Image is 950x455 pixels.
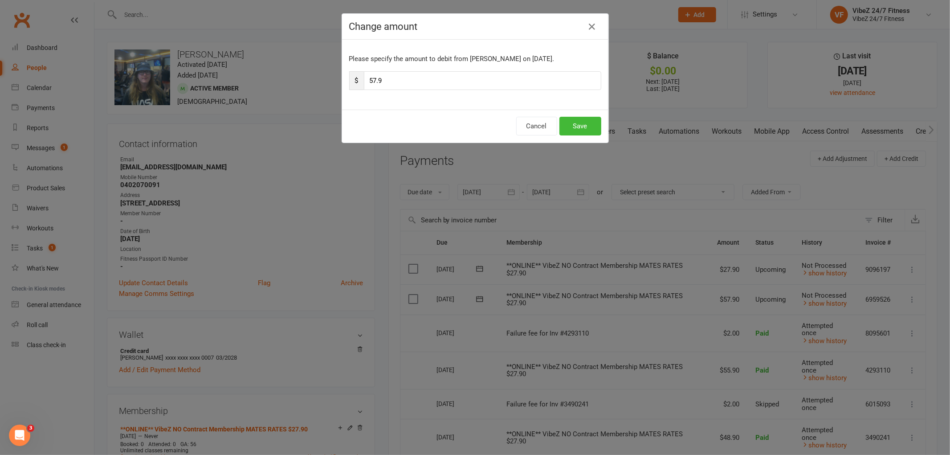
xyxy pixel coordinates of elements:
span: $ [349,71,364,90]
button: Save [559,117,601,135]
p: Please specify the amount to debit from [PERSON_NAME] on [DATE]. [349,53,601,64]
iframe: Intercom live chat [9,425,30,446]
button: Cancel [516,117,557,135]
button: Close [585,20,599,34]
h4: Change amount [349,21,601,32]
span: 3 [27,425,34,432]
